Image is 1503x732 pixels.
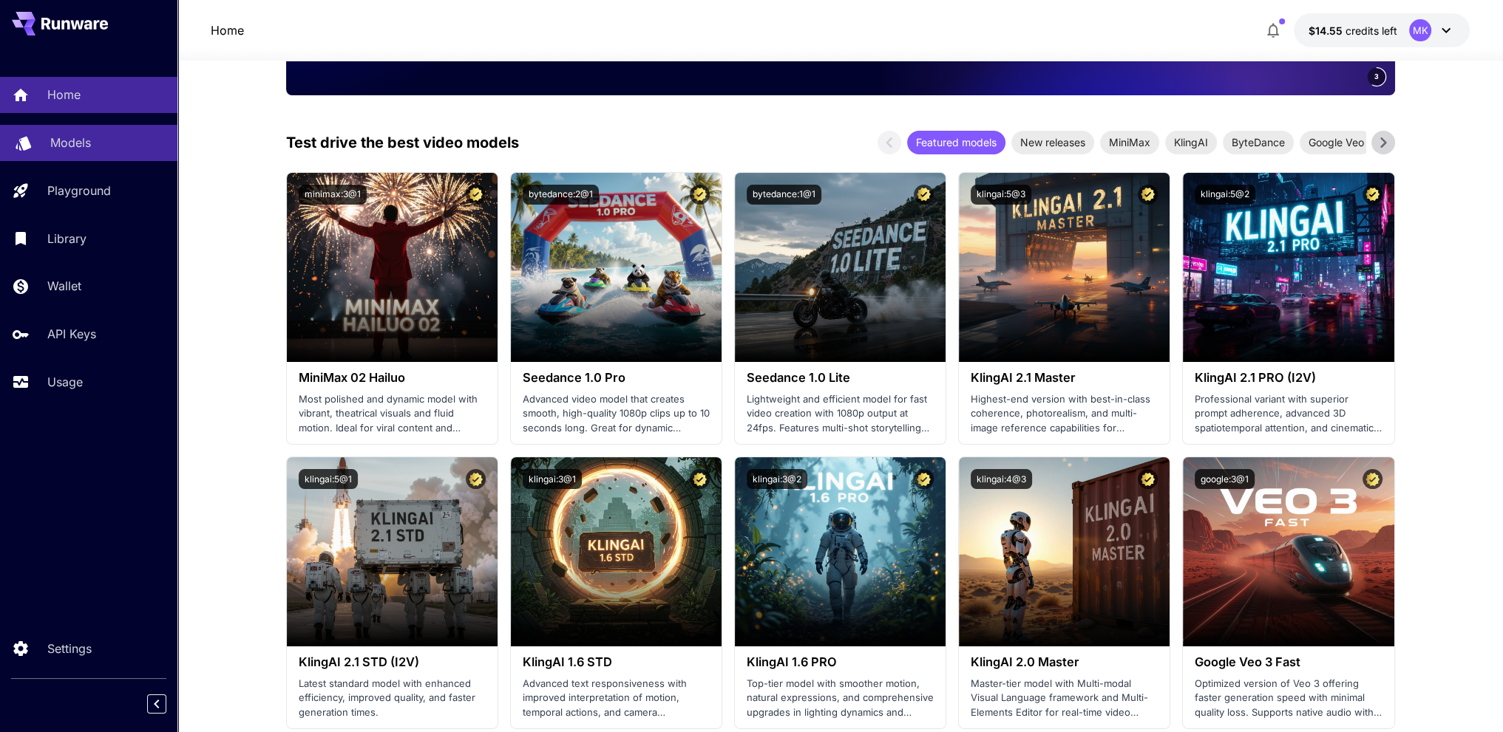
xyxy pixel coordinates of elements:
[1409,19,1431,41] div: MK
[1346,24,1397,37] span: credits left
[1195,655,1382,669] h3: Google Veo 3 Fast
[511,173,722,362] img: alt
[47,182,111,199] p: Playground
[50,134,91,151] p: Models
[959,457,1170,646] img: alt
[466,185,486,205] button: Certified Model – Vetted for best performance and includes a commercial license.
[47,86,81,103] p: Home
[1294,13,1470,47] button: $14.5544MK
[690,469,710,489] button: Certified Model – Vetted for best performance and includes a commercial license.
[747,655,934,669] h3: KlingAI 1.6 PRO
[747,392,934,436] p: Lightweight and efficient model for fast video creation with 1080p output at 24fps. Features mult...
[466,469,486,489] button: Certified Model – Vetted for best performance and includes a commercial license.
[511,457,722,646] img: alt
[1223,134,1294,150] span: ByteDance
[971,469,1032,489] button: klingai:4@3
[1300,134,1373,150] span: Google Veo
[747,371,934,385] h3: Seedance 1.0 Lite
[1195,392,1382,436] p: Professional variant with superior prompt adherence, advanced 3D spatiotemporal attention, and ci...
[747,469,807,489] button: klingai:3@2
[1011,134,1094,150] span: New releases
[1100,134,1159,150] span: MiniMax
[523,392,710,436] p: Advanced video model that creates smooth, high-quality 1080p clips up to 10 seconds long. Great f...
[147,694,166,714] button: Collapse sidebar
[299,371,486,385] h3: MiniMax 02 Hailuo
[158,691,177,717] div: Collapse sidebar
[1165,134,1217,150] span: KlingAI
[914,469,934,489] button: Certified Model – Vetted for best performance and includes a commercial license.
[907,134,1005,150] span: Featured models
[47,325,96,343] p: API Keys
[747,677,934,720] p: Top-tier model with smoother motion, natural expressions, and comprehensive upgrades in lighting ...
[1183,173,1394,362] img: alt
[971,677,1158,720] p: Master-tier model with Multi-modal Visual Language framework and Multi-Elements Editor for real-t...
[47,277,81,295] p: Wallet
[1138,185,1158,205] button: Certified Model – Vetted for best performance and includes a commercial license.
[959,173,1170,362] img: alt
[1138,469,1158,489] button: Certified Model – Vetted for best performance and includes a commercial license.
[1195,469,1255,489] button: google:3@1
[286,131,519,154] p: Test drive the best video models
[971,655,1158,669] h3: KlingAI 2.0 Master
[1100,131,1159,154] div: MiniMax
[523,469,582,489] button: klingai:3@1
[299,185,367,205] button: minimax:3@1
[1374,71,1379,82] span: 3
[1223,131,1294,154] div: ByteDance
[747,185,821,205] button: bytedance:1@1
[971,185,1031,205] button: klingai:5@3
[523,371,710,385] h3: Seedance 1.0 Pro
[523,185,599,205] button: bytedance:2@1
[914,185,934,205] button: Certified Model – Vetted for best performance and includes a commercial license.
[971,392,1158,436] p: Highest-end version with best-in-class coherence, photorealism, and multi-image reference capabil...
[523,677,710,720] p: Advanced text responsiveness with improved interpretation of motion, temporal actions, and camera...
[47,640,92,657] p: Settings
[1309,23,1397,38] div: $14.5544
[735,457,946,646] img: alt
[211,21,244,39] nav: breadcrumb
[1195,371,1382,385] h3: KlingAI 2.1 PRO (I2V)
[287,173,498,362] img: alt
[735,173,946,362] img: alt
[971,371,1158,385] h3: KlingAI 2.1 Master
[299,469,358,489] button: klingai:5@1
[47,230,86,247] p: Library
[1183,457,1394,646] img: alt
[523,655,710,669] h3: KlingAI 1.6 STD
[299,392,486,436] p: Most polished and dynamic model with vibrant, theatrical visuals and fluid motion. Ideal for vira...
[1300,131,1373,154] div: Google Veo
[1165,131,1217,154] div: KlingAI
[47,373,83,391] p: Usage
[907,131,1005,154] div: Featured models
[1195,185,1255,205] button: klingai:5@2
[299,655,486,669] h3: KlingAI 2.1 STD (I2V)
[1309,24,1346,37] span: $14.55
[1363,469,1382,489] button: Certified Model – Vetted for best performance and includes a commercial license.
[1363,185,1382,205] button: Certified Model – Vetted for best performance and includes a commercial license.
[1011,131,1094,154] div: New releases
[211,21,244,39] a: Home
[287,457,498,646] img: alt
[299,677,486,720] p: Latest standard model with enhanced efficiency, improved quality, and faster generation times.
[690,185,710,205] button: Certified Model – Vetted for best performance and includes a commercial license.
[1195,677,1382,720] p: Optimized version of Veo 3 offering faster generation speed with minimal quality loss. Supports n...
